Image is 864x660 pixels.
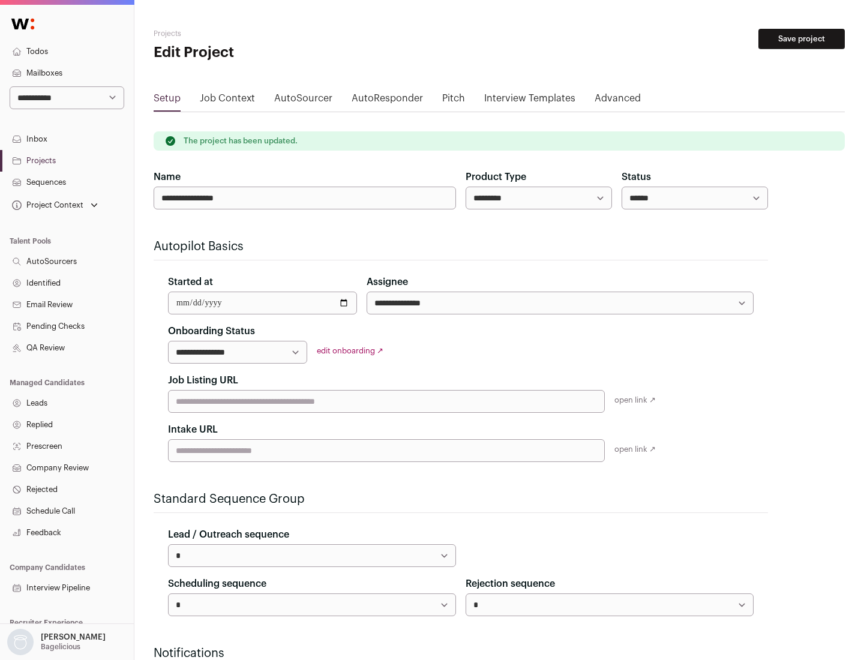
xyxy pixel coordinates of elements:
label: Lead / Outreach sequence [168,527,289,542]
label: Scheduling sequence [168,577,266,591]
a: Advanced [595,91,641,110]
a: AutoResponder [352,91,423,110]
label: Status [622,170,651,184]
label: Name [154,170,181,184]
label: Rejection sequence [466,577,555,591]
label: Intake URL [168,422,218,437]
a: edit onboarding ↗ [317,347,383,355]
label: Started at [168,275,213,289]
button: Open dropdown [5,629,108,655]
div: Project Context [10,200,83,210]
button: Save project [758,29,845,49]
button: Open dropdown [10,197,100,214]
p: Bagelicious [41,642,80,652]
label: Product Type [466,170,526,184]
h1: Edit Project [154,43,384,62]
a: Setup [154,91,181,110]
label: Onboarding Status [168,324,255,338]
img: nopic.png [7,629,34,655]
h2: Projects [154,29,384,38]
label: Assignee [367,275,408,289]
a: Interview Templates [484,91,575,110]
label: Job Listing URL [168,373,238,388]
a: Job Context [200,91,255,110]
h2: Autopilot Basics [154,238,768,255]
a: Pitch [442,91,465,110]
h2: Standard Sequence Group [154,491,768,508]
p: [PERSON_NAME] [41,632,106,642]
a: AutoSourcer [274,91,332,110]
p: The project has been updated. [184,136,298,146]
img: Wellfound [5,12,41,36]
